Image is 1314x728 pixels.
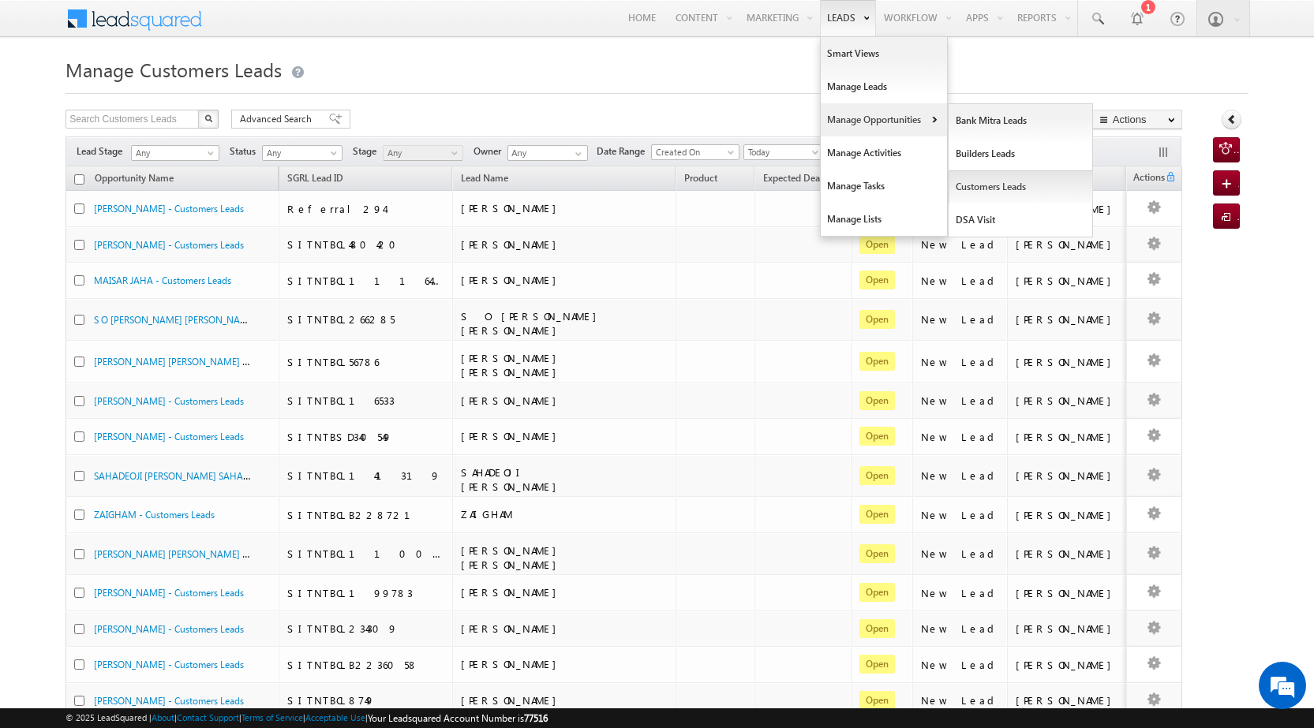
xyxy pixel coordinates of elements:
[279,170,351,190] a: SGRL Lead ID
[524,712,548,724] span: 77516
[263,146,338,160] span: Any
[94,312,335,326] a: S O [PERSON_NAME] [PERSON_NAME] - Customers Leads
[287,469,445,483] div: SITNTBCL141319
[743,144,824,160] a: Today
[755,170,850,190] a: Expected Deal Size
[921,547,1000,561] div: New Lead
[859,310,895,329] span: Open
[821,170,947,203] a: Manage Tasks
[21,146,288,472] textarea: Type your message and hit 'Enter'
[1016,547,1119,561] div: [PERSON_NAME]
[287,394,445,408] div: SITNTBCL16533
[287,355,445,369] div: SITNTBCL56786
[287,586,445,600] div: SITNTBCL199783
[94,547,318,560] a: [PERSON_NAME] [PERSON_NAME] - Customers Leads
[1016,586,1119,600] div: [PERSON_NAME]
[94,469,426,482] a: SAHADEOJI [PERSON_NAME] SAHADEOJI [PERSON_NAME]... - Customers Leads
[94,395,244,407] a: [PERSON_NAME] - Customers Leads
[287,508,445,522] div: SITNTBCLB228721
[453,170,516,190] span: Lead Name
[1127,169,1165,189] span: Actions
[949,104,1093,137] a: Bank Mitra Leads
[1091,110,1182,129] button: Actions
[66,711,548,726] span: © 2025 LeadSquared | | | | |
[507,145,588,161] input: Type to Search
[94,509,215,521] a: ZAIGHAM - Customers Leads
[461,507,512,521] span: ZAIGHAM
[859,583,895,602] span: Open
[921,274,1000,288] div: New Lead
[651,144,739,160] a: Created On
[287,172,343,184] span: SGRL Lead ID
[461,585,564,599] span: [PERSON_NAME]
[131,145,219,161] a: Any
[461,201,564,215] span: [PERSON_NAME]
[921,508,1000,522] div: New Lead
[461,622,564,635] span: [PERSON_NAME]
[461,543,564,571] span: [PERSON_NAME] [PERSON_NAME]
[461,237,564,251] span: [PERSON_NAME]
[821,103,947,136] a: Manage Opportunities
[1016,312,1119,327] div: [PERSON_NAME]
[94,659,244,670] a: [PERSON_NAME] - Customers Leads
[94,239,244,251] a: [PERSON_NAME] - Customers Leads
[921,469,1000,483] div: New Lead
[921,312,1000,327] div: New Lead
[461,394,564,407] span: [PERSON_NAME]
[859,271,895,289] span: Open
[287,622,445,636] div: SITNTBCL234309
[821,37,947,70] a: Smart Views
[287,237,445,252] div: SITNTBCL480420
[95,172,174,184] span: Opportunity Name
[305,712,365,722] a: Acceptable Use
[461,351,564,379] span: [PERSON_NAME] [PERSON_NAME]
[859,466,895,485] span: Open
[921,658,1000,672] div: New Lead
[287,693,445,707] div: SITNTBCL8749
[859,391,895,410] span: Open
[684,172,717,184] span: Product
[287,658,445,672] div: SITNTBCLB2236058
[567,146,586,162] a: Show All Items
[94,431,244,442] a: [PERSON_NAME] - Customers Leads
[859,544,895,563] span: Open
[763,172,842,184] span: Expected Deal Size
[859,691,895,710] span: Open
[1016,430,1119,444] div: [PERSON_NAME]
[94,203,244,215] a: [PERSON_NAME] - Customers Leads
[859,505,895,524] span: Open
[27,83,66,103] img: d_60004797649_company_0_60004797649
[461,465,564,493] span: SAHADEOJI [PERSON_NAME]
[1016,693,1119,707] div: [PERSON_NAME]
[859,427,895,446] span: Open
[240,112,316,126] span: Advanced Search
[461,657,564,670] span: [PERSON_NAME]
[94,274,231,286] a: MAISAR JAHA - Customers Leads
[94,695,244,707] a: [PERSON_NAME] - Customers Leads
[82,83,265,103] div: Chat with us now
[461,693,564,707] span: [PERSON_NAME]
[287,430,445,444] div: SITNTBSD340549
[1016,622,1119,636] div: [PERSON_NAME]
[859,655,895,674] span: Open
[1016,658,1119,672] div: [PERSON_NAME]
[949,137,1093,170] a: Builders Leads
[368,712,548,724] span: Your Leadsquared Account Number is
[461,273,564,286] span: [PERSON_NAME]
[259,8,297,46] div: Minimize live chat window
[474,144,507,159] span: Owner
[1016,355,1119,369] div: [PERSON_NAME]
[94,623,244,635] a: [PERSON_NAME] - Customers Leads
[383,145,463,161] a: Any
[949,203,1093,237] a: DSA Visit
[949,170,1093,203] a: Customers Leads
[1016,274,1119,288] div: [PERSON_NAME]
[461,429,564,442] span: [PERSON_NAME]
[215,486,286,507] em: Start Chat
[241,712,303,722] a: Terms of Service
[921,355,1000,369] div: New Lead
[74,174,84,185] input: Check all records
[461,309,605,337] span: S O [PERSON_NAME] [PERSON_NAME]
[859,619,895,638] span: Open
[1016,508,1119,522] div: [PERSON_NAME]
